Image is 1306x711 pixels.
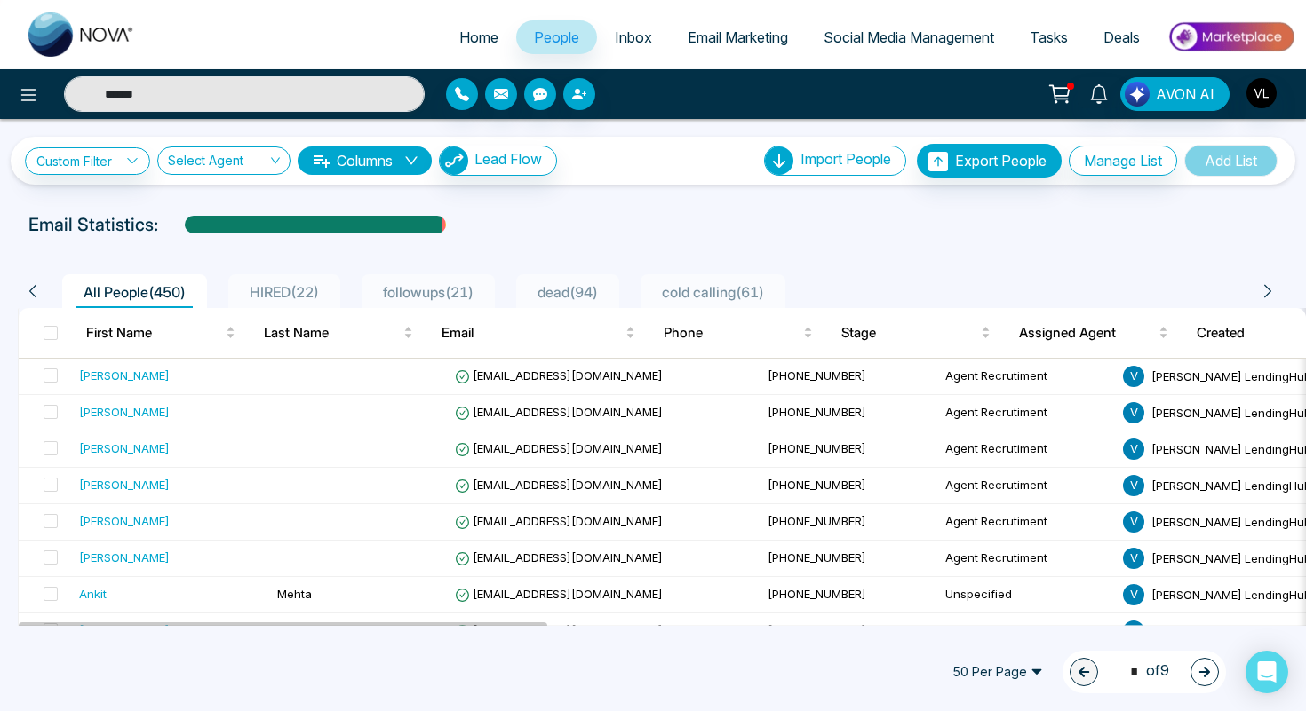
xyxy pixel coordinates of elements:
[442,322,622,344] span: Email
[440,146,468,175] img: Lead Flow
[1246,651,1288,693] div: Open Intercom Messenger
[615,28,652,46] span: Inbox
[1123,620,1144,642] span: V
[1123,438,1144,460] span: V
[79,549,170,566] div: [PERSON_NAME]
[768,623,866,637] span: [PHONE_NUMBER]
[79,403,170,421] div: [PERSON_NAME]
[432,146,557,176] a: Lead FlowLead Flow
[376,283,481,301] span: followups ( 21 )
[516,20,597,54] a: People
[1123,548,1144,569] span: V
[455,405,663,419] span: [EMAIL_ADDRESS][DOMAIN_NAME]
[938,431,1116,468] td: Agent Recrutiment
[1005,308,1183,358] th: Assigned Agent
[768,478,866,492] span: [PHONE_NUMBER]
[688,28,788,46] span: Email Marketing
[1123,366,1144,387] span: V
[534,28,579,46] span: People
[277,587,312,601] span: Mehta
[79,512,170,530] div: [PERSON_NAME]
[79,476,170,494] div: [PERSON_NAME]
[938,468,1116,504] td: Agent Recrutiment
[455,478,663,492] span: [EMAIL_ADDRESS][DOMAIN_NAME]
[768,587,866,601] span: [PHONE_NUMBER]
[1069,146,1177,176] button: Manage List
[1012,20,1086,54] a: Tasks
[841,322,977,344] span: Stage
[79,367,170,384] div: [PERSON_NAME]
[800,150,891,168] span: Import People
[1119,660,1169,683] span: of 9
[1086,20,1158,54] a: Deals
[79,585,107,603] div: Ankit
[243,283,326,301] span: HIRED ( 22 )
[1103,28,1140,46] span: Deals
[455,587,663,601] span: [EMAIL_ADDRESS][DOMAIN_NAME]
[455,368,663,383] span: [EMAIL_ADDRESS][DOMAIN_NAME]
[1123,402,1144,423] span: V
[427,308,649,358] th: Email
[250,308,427,358] th: Last Name
[768,550,866,565] span: [PHONE_NUMBER]
[455,441,663,455] span: [EMAIL_ADDRESS][DOMAIN_NAME]
[938,359,1116,395] td: Agent Recrutiment
[28,12,135,57] img: Nova CRM Logo
[1125,82,1150,107] img: Lead Flow
[404,154,418,168] span: down
[940,658,1055,686] span: 50 Per Page
[768,441,866,455] span: [PHONE_NUMBER]
[1030,28,1068,46] span: Tasks
[28,211,158,238] p: Email Statistics:
[1123,475,1144,496] span: V
[1123,511,1144,533] span: V
[938,541,1116,577] td: Agent Recrutiment
[25,147,150,175] a: Custom Filter
[827,308,1005,358] th: Stage
[442,20,516,54] a: Home
[530,283,605,301] span: dead ( 94 )
[1120,77,1230,111] button: AVON AI
[455,550,663,565] span: [EMAIL_ADDRESS][DOMAIN_NAME]
[597,20,670,54] a: Inbox
[768,368,866,383] span: [PHONE_NUMBER]
[86,322,222,344] span: First Name
[1246,78,1277,108] img: User Avatar
[264,322,400,344] span: Last Name
[655,283,771,301] span: cold calling ( 61 )
[917,144,1062,178] button: Export People
[298,146,432,175] button: Columnsdown
[1019,322,1155,344] span: Assigned Agent
[938,395,1116,431] td: Agent Recrutiment
[455,514,663,528] span: [EMAIL_ADDRESS][DOMAIN_NAME]
[459,28,498,46] span: Home
[768,514,866,528] span: [PHONE_NUMBER]
[76,283,193,301] span: All People ( 450 )
[72,308,250,358] th: First Name
[670,20,806,54] a: Email Marketing
[1156,83,1214,105] span: AVON AI
[938,613,1116,650] td: Agent Recrutiment
[1167,17,1295,57] img: Market-place.gif
[806,20,1012,54] a: Social Media Management
[439,146,557,176] button: Lead Flow
[664,322,800,344] span: Phone
[1123,584,1144,605] span: V
[474,150,542,168] span: Lead Flow
[79,439,170,457] div: [PERSON_NAME]
[649,308,827,358] th: Phone
[455,623,663,637] span: [EMAIL_ADDRESS][DOMAIN_NAME]
[824,28,994,46] span: Social Media Management
[938,504,1116,541] td: Agent Recrutiment
[768,405,866,419] span: [PHONE_NUMBER]
[938,577,1116,613] td: Unspecified
[955,152,1047,170] span: Export People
